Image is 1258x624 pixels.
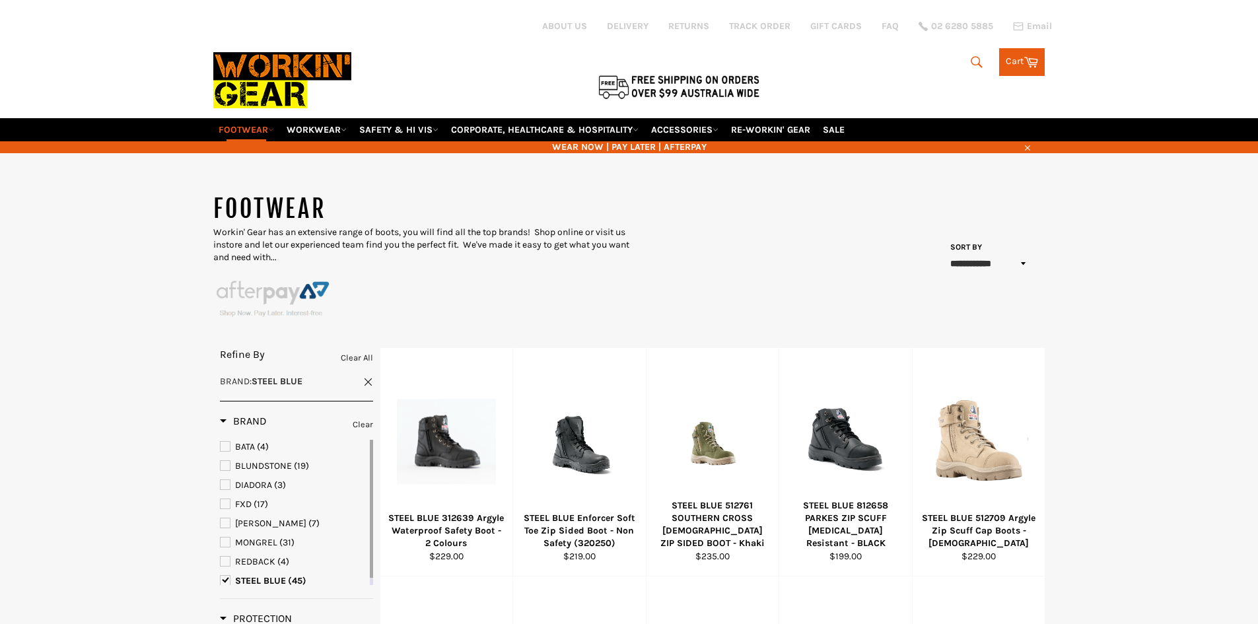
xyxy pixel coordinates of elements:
div: STEEL BLUE 512709 Argyle Zip Scuff Cap Boots - [DEMOGRAPHIC_DATA] [921,512,1037,550]
a: 02 6280 5885 [919,22,993,31]
a: MONGREL [220,536,367,550]
a: RE-WORKIN' GEAR [726,118,816,141]
span: Refine By [220,348,265,361]
span: (19) [294,460,309,471]
span: (7) [308,518,320,529]
span: BATA [235,441,255,452]
a: FOOTWEAR [213,118,279,141]
span: [PERSON_NAME] [235,518,306,529]
a: DIADORA [220,478,367,493]
a: STEEL BLUE 512761 SOUTHERN CROSS LADIES ZIP SIDED BOOT - KhakiSTEEL BLUE 512761 SOUTHERN CROSS [D... [646,348,779,576]
a: BLUNDSTONE [220,459,367,473]
a: Email [1013,21,1052,32]
a: Brand:STEEL BLUE [220,375,373,388]
span: REDBACK [235,556,275,567]
a: STEEL BLUE 512709 Argyle Zip Scuff Cap Boots - LadiesSTEEL BLUE 512709 Argyle Zip Scuff Cap Boots... [912,348,1045,576]
div: STEEL BLUE 812658 PARKES ZIP SCUFF [MEDICAL_DATA] Resistant - BLACK [788,499,904,550]
span: (3) [274,479,286,491]
h3: Brand [220,415,267,428]
a: SAFETY & HI VIS [354,118,444,141]
span: 02 6280 5885 [931,22,993,31]
a: BATA [220,440,367,454]
span: Brand [220,376,250,387]
a: GIFT CARDS [810,20,862,32]
a: STEEL BLUE 812658 PARKES ZIP SCUFF Electric Shock Resistant - BLACKSTEEL BLUE 812658 PARKES ZIP S... [779,348,912,576]
a: RETURNS [668,20,709,32]
h1: FOOTWEAR [213,193,629,226]
span: (17) [254,499,268,510]
span: (45) [288,575,306,586]
a: STEEL BLUE Enforcer Soft Toe Zip Sided Boot - Non Safety (320250)STEEL BLUE Enforcer Soft Toe Zip... [512,348,646,576]
span: Email [1027,22,1052,31]
div: STEEL BLUE 512761 SOUTHERN CROSS [DEMOGRAPHIC_DATA] ZIP SIDED BOOT - Khaki [654,499,771,550]
a: CORPORATE, HEALTHCARE & HOSPITALITY [446,118,644,141]
span: FXD [235,499,252,510]
a: Cart [999,48,1045,76]
p: Workin' Gear has an extensive range of boots, you will find all the top brands! Shop online or vi... [213,226,629,264]
a: REDBACK [220,555,367,569]
a: STEEL BLUE 312639 Argyle Waterproof Safety Boot - 2 ColoursSTEEL BLUE 312639 Argyle Waterproof Sa... [380,348,513,576]
span: DIADORA [235,479,272,491]
a: MACK [220,516,367,531]
a: ABOUT US [542,20,587,32]
img: Workin Gear leaders in Workwear, Safety Boots, PPE, Uniforms. Australia's No.1 in Workwear [213,43,351,118]
a: DELIVERY [607,20,648,32]
a: FXD [220,497,367,512]
span: WEAR NOW | PAY LATER | AFTERPAY [213,141,1045,153]
span: (4) [277,556,289,567]
a: WORKWEAR [281,118,352,141]
a: ACCESSORIES [646,118,724,141]
a: STEEL BLUE [220,574,367,588]
label: Sort by [946,242,983,253]
div: STEEL BLUE Enforcer Soft Toe Zip Sided Boot - Non Safety (320250) [522,512,638,550]
div: STEEL BLUE 312639 Argyle Waterproof Safety Boot - 2 Colours [388,512,505,550]
strong: STEEL BLUE [252,376,302,387]
a: Clear [353,417,373,432]
a: SALE [818,118,850,141]
a: FAQ [882,20,899,32]
span: : [220,376,302,387]
img: Flat $9.95 shipping Australia wide [596,73,761,100]
a: Clear All [341,351,373,365]
a: TRACK ORDER [729,20,790,32]
span: STEEL BLUE [235,575,286,586]
span: MONGREL [235,537,277,548]
span: Brand [220,415,267,427]
span: (31) [279,537,295,548]
span: BLUNDSTONE [235,460,292,471]
span: (4) [257,441,269,452]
